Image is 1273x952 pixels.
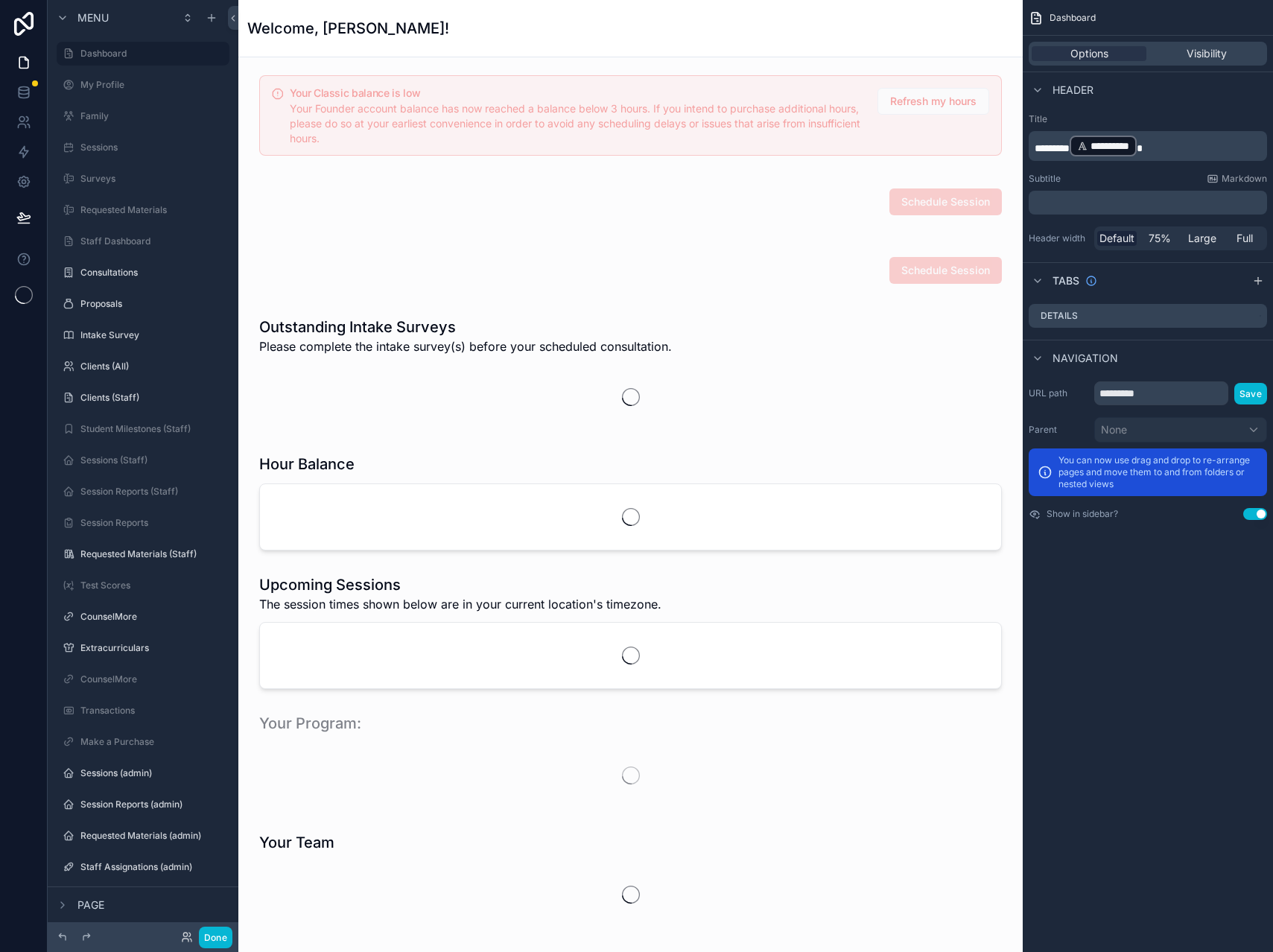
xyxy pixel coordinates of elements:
[1237,231,1253,246] span: Full
[80,298,226,310] label: Proposals
[57,761,229,785] a: Sessions (admin)
[80,580,226,591] label: Test Scores
[1070,46,1108,61] span: Options
[77,898,104,913] span: Page
[80,361,226,372] label: Clients (All)
[57,355,229,378] a: Clients (All)
[80,329,226,341] label: Intake Survey
[80,423,226,435] label: Student Milestones (Staff)
[57,824,229,848] a: Requested Materials (admin)
[57,386,229,410] a: Clients (Staff)
[57,73,229,97] a: My Profile
[80,611,226,623] label: CounselMore
[80,173,226,185] label: Surveys
[57,229,229,253] a: Staff Dashboard
[80,705,226,717] label: Transactions
[1029,387,1088,399] label: URL path
[80,830,226,842] label: Requested Materials (admin)
[57,542,229,566] a: Requested Materials (Staff)
[1149,231,1171,246] span: 75%
[77,10,109,25] span: Menu
[1053,351,1118,366] span: Navigation
[1029,191,1267,215] div: scrollable content
[57,855,229,879] a: Staff Assignations (admin)
[80,673,226,685] label: CounselMore
[247,18,449,39] h1: Welcome, [PERSON_NAME]!
[1101,422,1127,437] span: None
[1058,454,1258,490] p: You can now use drag and drop to re-arrange pages and move them to and from folders or nested views
[1029,173,1061,185] label: Subtitle
[80,392,226,404] label: Clients (Staff)
[80,861,226,873] label: Staff Assignations (admin)
[1187,46,1227,61] span: Visibility
[57,198,229,222] a: Requested Materials
[57,261,229,285] a: Consultations
[80,79,226,91] label: My Profile
[80,204,226,216] label: Requested Materials
[80,548,226,560] label: Requested Materials (Staff)
[57,511,229,535] a: Session Reports
[57,292,229,316] a: Proposals
[57,574,229,597] a: Test Scores
[1041,310,1078,322] label: Details
[80,235,226,247] label: Staff Dashboard
[57,699,229,723] a: Transactions
[1029,131,1267,161] div: scrollable content
[199,927,232,948] button: Done
[57,136,229,159] a: Sessions
[1222,173,1267,185] span: Markdown
[1029,424,1088,436] label: Parent
[80,267,226,279] label: Consultations
[57,448,229,472] a: Sessions (Staff)
[1099,231,1134,246] span: Default
[1047,508,1118,520] label: Show in sidebar?
[1234,383,1267,404] button: Save
[57,417,229,441] a: Student Milestones (Staff)
[80,736,226,748] label: Make a Purchase
[80,486,226,498] label: Session Reports (Staff)
[57,480,229,504] a: Session Reports (Staff)
[57,42,229,66] a: Dashboard
[80,48,220,60] label: Dashboard
[1053,273,1079,288] span: Tabs
[80,454,226,466] label: Sessions (Staff)
[80,517,226,529] label: Session Reports
[57,793,229,816] a: Session Reports (admin)
[57,167,229,191] a: Surveys
[1050,12,1096,24] span: Dashboard
[57,323,229,347] a: Intake Survey
[80,799,226,810] label: Session Reports (admin)
[80,642,226,654] label: Extracurriculars
[1029,232,1088,244] label: Header width
[1094,417,1267,442] button: None
[1053,83,1093,98] span: Header
[1188,231,1216,246] span: Large
[80,142,226,153] label: Sessions
[1207,173,1267,185] a: Markdown
[1029,113,1267,125] label: Title
[80,110,226,122] label: Family
[57,104,229,128] a: Family
[80,767,226,779] label: Sessions (admin)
